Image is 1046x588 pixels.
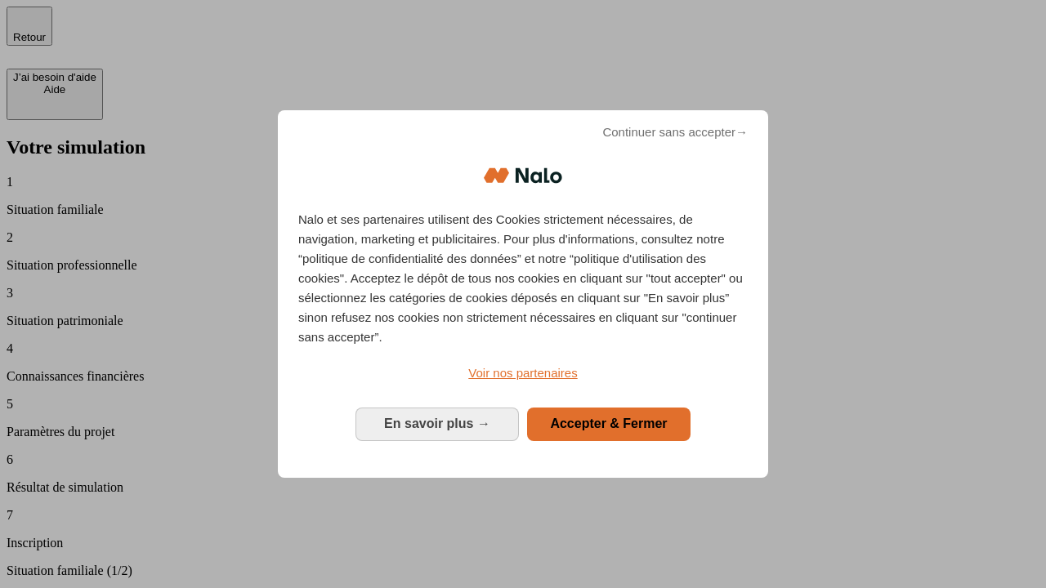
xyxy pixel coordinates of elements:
[384,416,490,430] span: En savoir plus →
[602,122,748,142] span: Continuer sans accepter→
[355,408,519,440] button: En savoir plus: Configurer vos consentements
[484,151,562,200] img: Logo
[468,366,577,380] span: Voir nos partenaires
[550,416,667,430] span: Accepter & Fermer
[527,408,691,440] button: Accepter & Fermer: Accepter notre traitement des données et fermer
[278,110,768,477] div: Bienvenue chez Nalo Gestion du consentement
[298,363,748,383] a: Voir nos partenaires
[298,210,748,347] p: Nalo et ses partenaires utilisent des Cookies strictement nécessaires, de navigation, marketing e...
